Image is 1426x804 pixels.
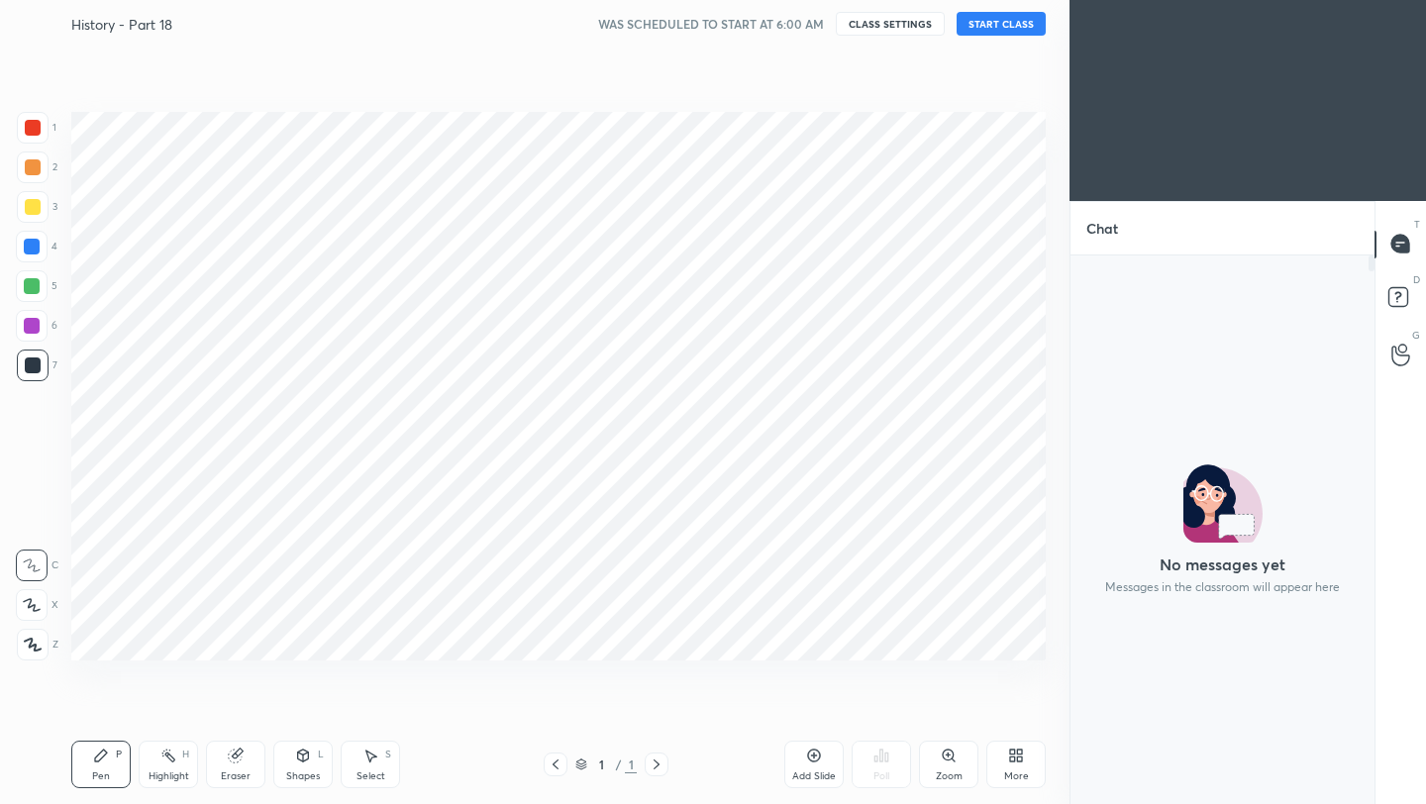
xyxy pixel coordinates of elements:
[615,758,621,770] div: /
[1412,328,1420,343] p: G
[17,191,57,223] div: 3
[318,750,324,759] div: L
[182,750,189,759] div: H
[17,112,56,144] div: 1
[792,771,836,781] div: Add Slide
[221,771,251,781] div: Eraser
[17,629,58,660] div: Z
[598,15,824,33] h5: WAS SCHEDULED TO START AT 6:00 AM
[1413,272,1420,287] p: D
[16,270,57,302] div: 5
[16,589,58,621] div: X
[625,755,637,773] div: 1
[936,771,963,781] div: Zoom
[957,12,1046,36] button: START CLASS
[1004,771,1029,781] div: More
[16,550,58,581] div: C
[116,750,122,759] div: P
[286,771,320,781] div: Shapes
[17,151,57,183] div: 2
[385,750,391,759] div: S
[1070,202,1134,254] p: Chat
[71,15,172,34] h4: History - Part 18
[1414,217,1420,232] p: T
[16,310,57,342] div: 6
[591,758,611,770] div: 1
[356,771,385,781] div: Select
[16,231,57,262] div: 4
[149,771,189,781] div: Highlight
[836,12,945,36] button: CLASS SETTINGS
[17,350,57,381] div: 7
[92,771,110,781] div: Pen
